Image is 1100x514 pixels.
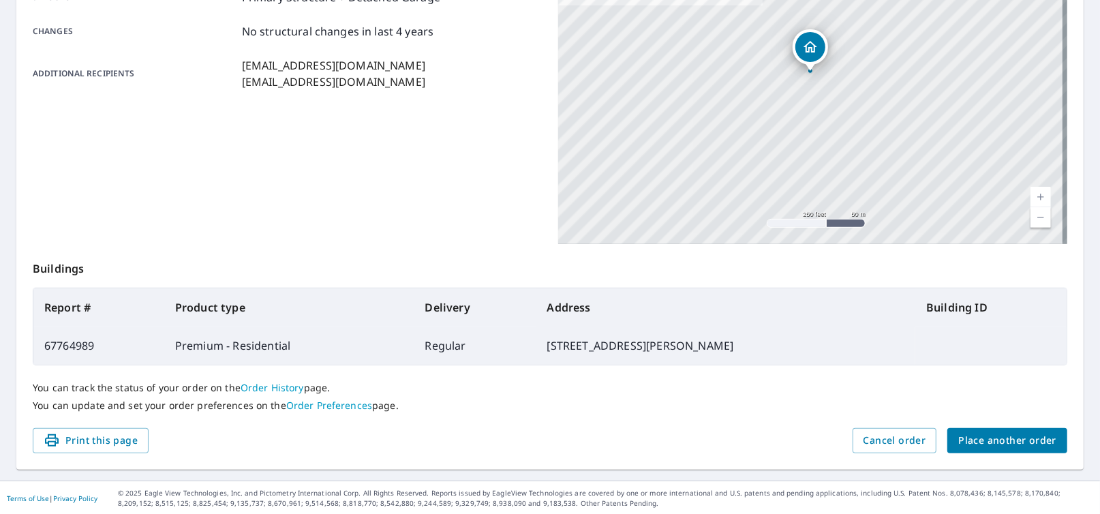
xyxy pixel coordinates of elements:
p: | [7,494,97,502]
a: Current Level 17, Zoom Out [1030,207,1051,228]
p: [EMAIL_ADDRESS][DOMAIN_NAME] [242,57,425,74]
td: 67764989 [33,327,164,365]
a: Terms of Use [7,494,49,503]
p: Changes [33,23,236,40]
th: Report # [33,288,164,327]
span: Place another order [958,432,1056,449]
p: You can update and set your order preferences on the page. [33,399,1067,412]
a: Privacy Policy [53,494,97,503]
p: Buildings [33,244,1067,288]
p: No structural changes in last 4 years [242,23,434,40]
p: [EMAIL_ADDRESS][DOMAIN_NAME] [242,74,425,90]
th: Delivery [414,288,536,327]
button: Place another order [947,428,1067,453]
span: Cancel order [864,432,926,449]
td: [STREET_ADDRESS][PERSON_NAME] [536,327,916,365]
span: Print this page [44,432,138,449]
th: Building ID [915,288,1067,327]
th: Product type [164,288,414,327]
p: Additional recipients [33,57,236,90]
p: You can track the status of your order on the page. [33,382,1067,394]
a: Current Level 17, Zoom In [1030,187,1051,207]
td: Premium - Residential [164,327,414,365]
a: Order History [241,381,304,394]
p: © 2025 Eagle View Technologies, Inc. and Pictometry International Corp. All Rights Reserved. Repo... [118,488,1093,509]
button: Print this page [33,428,149,453]
td: Regular [414,327,536,365]
a: Order Preferences [286,399,372,412]
div: Dropped pin, building 1, Residential property, 2020 Lilac Ln Aurora, IL 60506 [793,29,828,72]
th: Address [536,288,916,327]
button: Cancel order [853,428,937,453]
